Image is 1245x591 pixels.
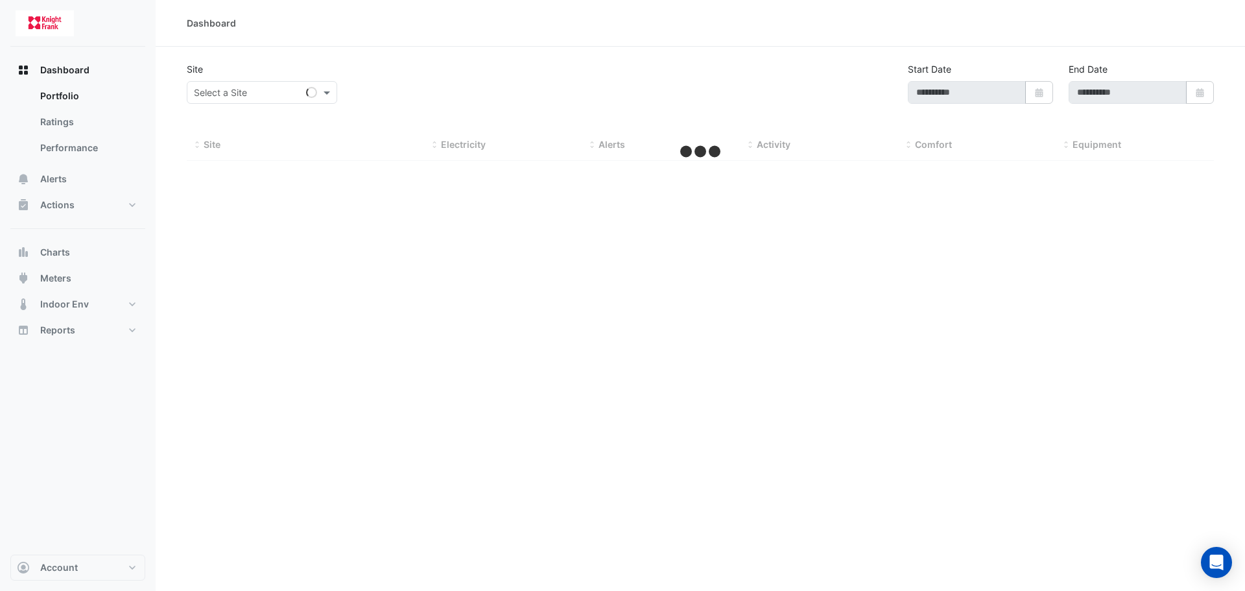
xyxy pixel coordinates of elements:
span: Actions [40,199,75,211]
button: Alerts [10,166,145,192]
span: Site [204,139,220,150]
span: Alerts [599,139,625,150]
app-icon: Meters [17,272,30,285]
span: Charts [40,246,70,259]
button: Reports [10,317,145,343]
label: Start Date [908,62,951,76]
app-icon: Actions [17,199,30,211]
a: Performance [30,135,145,161]
app-icon: Dashboard [17,64,30,77]
button: Indoor Env [10,291,145,317]
label: End Date [1069,62,1108,76]
span: Comfort [915,139,952,150]
span: Alerts [40,173,67,186]
app-icon: Charts [17,246,30,259]
span: Meters [40,272,71,285]
app-icon: Reports [17,324,30,337]
div: Dashboard [187,16,236,30]
span: Dashboard [40,64,89,77]
a: Ratings [30,109,145,135]
span: Electricity [441,139,486,150]
app-icon: Indoor Env [17,298,30,311]
button: Charts [10,239,145,265]
span: Account [40,561,78,574]
label: Site [187,62,203,76]
span: Reports [40,324,75,337]
button: Actions [10,192,145,218]
span: Equipment [1073,139,1121,150]
button: Account [10,555,145,581]
a: Portfolio [30,83,145,109]
button: Meters [10,265,145,291]
img: Company Logo [16,10,74,36]
span: Indoor Env [40,298,89,311]
span: Activity [757,139,790,150]
app-icon: Alerts [17,173,30,186]
div: Open Intercom Messenger [1201,547,1232,578]
div: Dashboard [10,83,145,166]
button: Dashboard [10,57,145,83]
